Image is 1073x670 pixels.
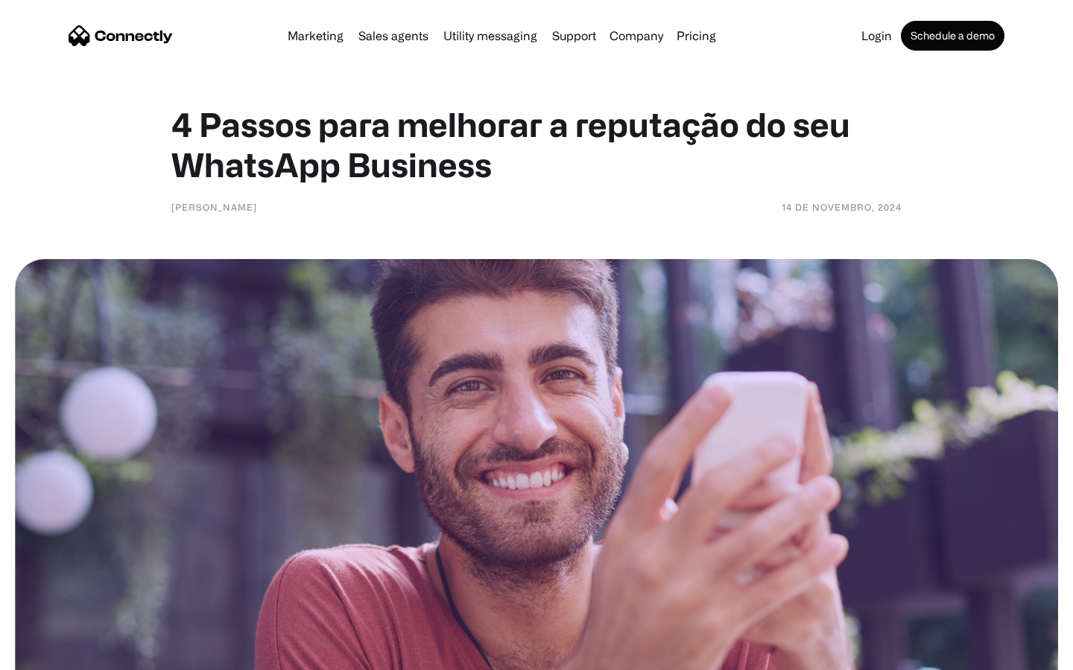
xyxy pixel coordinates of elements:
[30,644,89,665] ul: Language list
[782,200,902,214] div: 14 de novembro, 2024
[437,30,543,42] a: Utility messaging
[15,644,89,665] aside: Language selected: English
[352,30,434,42] a: Sales agents
[671,30,722,42] a: Pricing
[546,30,602,42] a: Support
[610,25,663,46] div: Company
[171,200,257,214] div: [PERSON_NAME]
[282,30,349,42] a: Marketing
[855,30,898,42] a: Login
[901,21,1004,51] a: Schedule a demo
[171,104,902,185] h1: 4 Passos para melhorar a reputação do seu WhatsApp Business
